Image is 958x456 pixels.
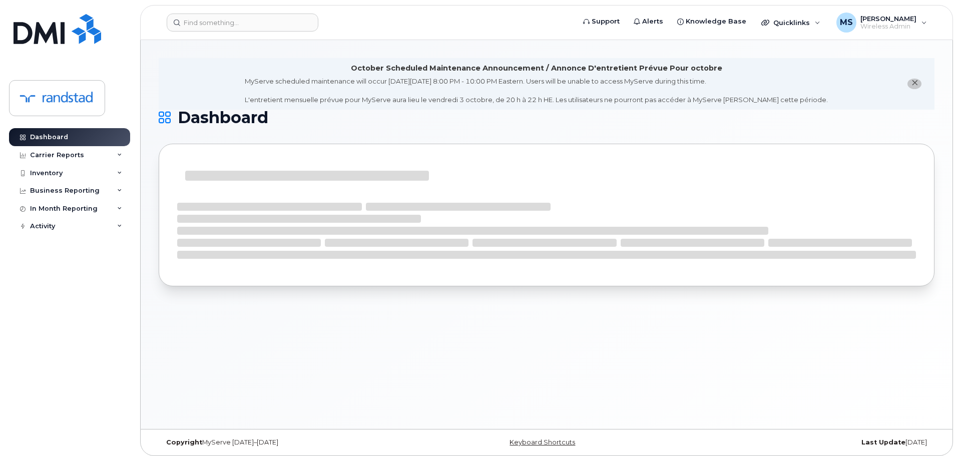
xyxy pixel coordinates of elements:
strong: Last Update [861,438,905,446]
strong: Copyright [166,438,202,446]
a: Keyboard Shortcuts [510,438,575,446]
div: [DATE] [676,438,934,446]
span: Dashboard [178,110,268,125]
div: MyServe scheduled maintenance will occur [DATE][DATE] 8:00 PM - 10:00 PM Eastern. Users will be u... [245,77,828,105]
button: close notification [907,79,921,89]
div: October Scheduled Maintenance Announcement / Annonce D'entretient Prévue Pour octobre [351,63,722,74]
div: MyServe [DATE]–[DATE] [159,438,417,446]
